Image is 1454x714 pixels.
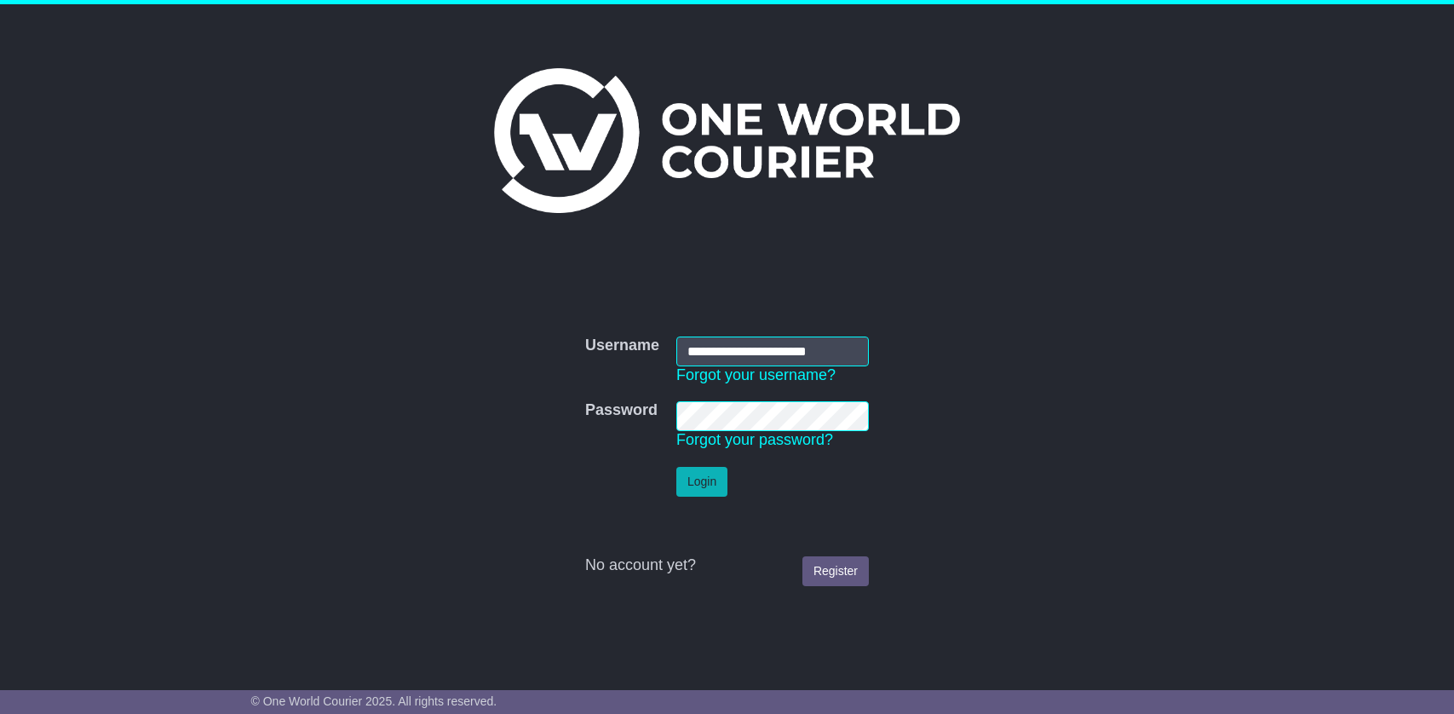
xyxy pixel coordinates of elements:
[251,694,497,708] span: © One World Courier 2025. All rights reserved.
[585,556,869,575] div: No account yet?
[676,366,836,383] a: Forgot your username?
[494,68,959,213] img: One World
[676,467,727,497] button: Login
[585,337,659,355] label: Username
[585,401,658,420] label: Password
[802,556,869,586] a: Register
[676,431,833,448] a: Forgot your password?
